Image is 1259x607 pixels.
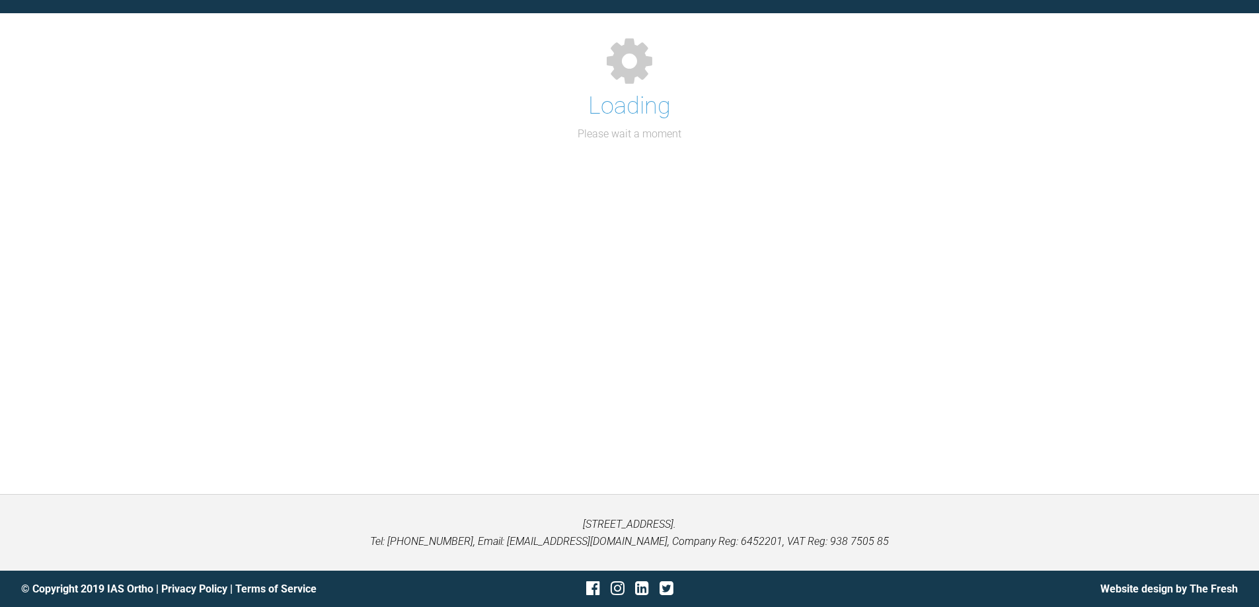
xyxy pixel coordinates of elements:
[21,516,1238,550] p: [STREET_ADDRESS]. Tel: [PHONE_NUMBER], Email: [EMAIL_ADDRESS][DOMAIN_NAME], Company Reg: 6452201,...
[588,87,671,125] h1: Loading
[21,581,427,598] div: © Copyright 2019 IAS Ortho | |
[1100,583,1238,595] a: Website design by The Fresh
[578,125,681,143] p: Please wait a moment
[161,583,227,595] a: Privacy Policy
[235,583,317,595] a: Terms of Service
